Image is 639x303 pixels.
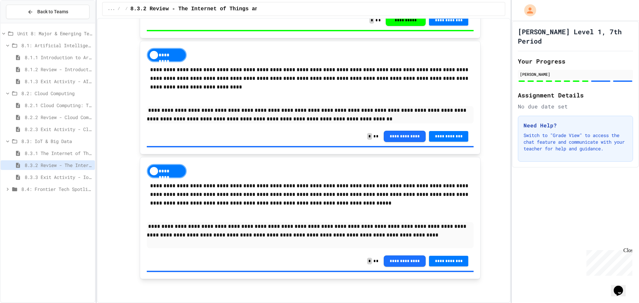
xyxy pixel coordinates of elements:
span: 8.1.3 Exit Activity - AI Detective [25,78,92,85]
span: 8.2.3 Exit Activity - Cloud Service Detective [25,126,92,133]
span: 8.1: Artificial Intelligence Basics [21,42,92,49]
iframe: chat widget [611,276,632,296]
span: 8.3.2 Review - The Internet of Things and Big Data [130,5,290,13]
iframe: chat widget [584,247,632,276]
p: Switch to "Grade View" to access the chat feature and communicate with your teacher for help and ... [524,132,627,152]
h2: Your Progress [518,57,633,66]
span: / [117,6,120,12]
span: 8.3.1 The Internet of Things and Big Data: Our Connected Digital World [25,150,92,157]
span: ... [108,6,115,12]
button: Back to Teams [6,5,90,19]
div: No due date set [518,102,633,110]
span: / [125,6,128,12]
div: [PERSON_NAME] [520,71,631,77]
span: 8.1.2 Review - Introduction to Artificial Intelligence [25,66,92,73]
span: Unit 8: Major & Emerging Technologies [17,30,92,37]
h3: Need Help? [524,121,627,129]
span: 8.4: Frontier Tech Spotlight [21,186,92,193]
div: Chat with us now!Close [3,3,46,42]
span: 8.3.3 Exit Activity - IoT Data Detective Challenge [25,174,92,181]
span: 8.3: IoT & Big Data [21,138,92,145]
span: 8.2.1 Cloud Computing: Transforming the Digital World [25,102,92,109]
span: Back to Teams [37,8,68,15]
span: 8.2: Cloud Computing [21,90,92,97]
div: My Account [517,3,538,18]
h2: Assignment Details [518,90,633,100]
span: 8.2.2 Review - Cloud Computing [25,114,92,121]
span: 8.1.1 Introduction to Artificial Intelligence [25,54,92,61]
h1: [PERSON_NAME] Level 1, 7th Period [518,27,633,46]
span: 8.3.2 Review - The Internet of Things and Big Data [25,162,92,169]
